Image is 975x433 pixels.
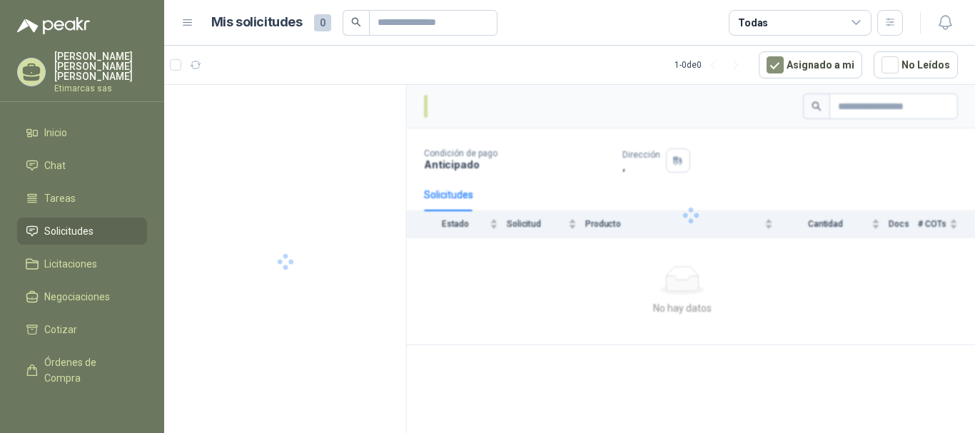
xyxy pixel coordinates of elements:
[17,218,147,245] a: Solicitudes
[17,250,147,277] a: Licitaciones
[44,125,67,141] span: Inicio
[17,349,147,392] a: Órdenes de Compra
[44,289,110,305] span: Negociaciones
[738,15,768,31] div: Todas
[17,152,147,179] a: Chat
[17,119,147,146] a: Inicio
[211,12,303,33] h1: Mis solicitudes
[54,51,147,81] p: [PERSON_NAME] [PERSON_NAME] [PERSON_NAME]
[17,283,147,310] a: Negociaciones
[44,158,66,173] span: Chat
[54,84,147,93] p: Etimarcas sas
[17,17,90,34] img: Logo peakr
[44,355,133,386] span: Órdenes de Compra
[44,223,94,239] span: Solicitudes
[351,17,361,27] span: search
[44,256,97,272] span: Licitaciones
[17,397,147,424] a: Remisiones
[44,190,76,206] span: Tareas
[874,51,958,78] button: No Leídos
[675,54,747,76] div: 1 - 0 de 0
[314,14,331,31] span: 0
[17,185,147,212] a: Tareas
[759,51,862,78] button: Asignado a mi
[17,316,147,343] a: Cotizar
[44,322,77,337] span: Cotizar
